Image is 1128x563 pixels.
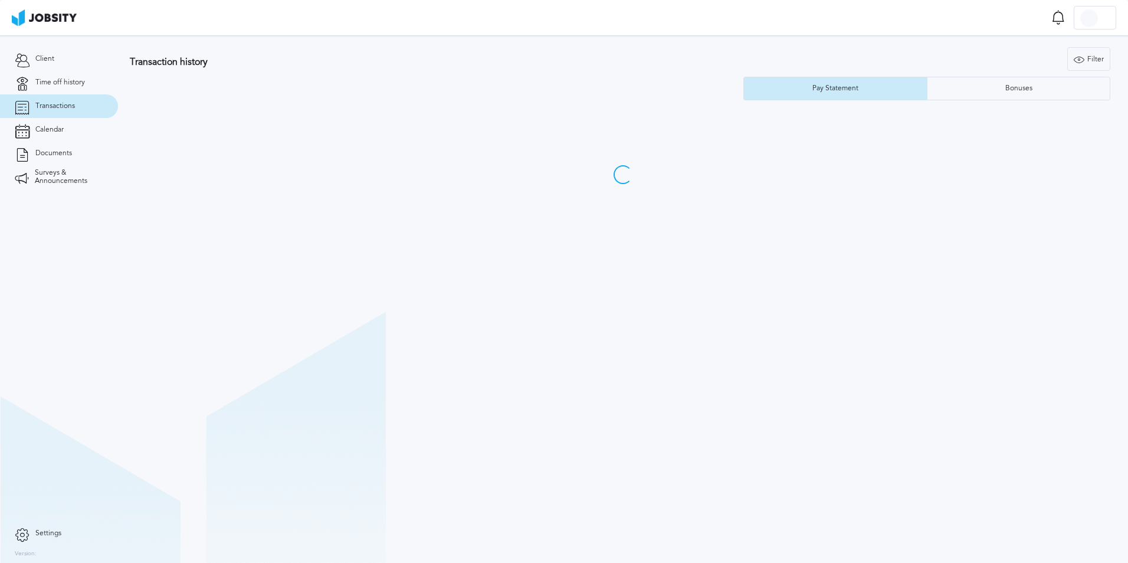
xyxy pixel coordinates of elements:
[15,551,37,558] label: Version:
[35,102,75,110] span: Transactions
[806,84,864,93] div: Pay Statement
[1067,47,1110,71] button: Filter
[12,9,77,26] img: ab4bad089aa723f57921c736e9817d99.png
[35,126,64,134] span: Calendar
[927,77,1110,100] button: Bonuses
[35,169,103,185] span: Surveys & Announcements
[743,77,927,100] button: Pay Statement
[1068,48,1110,71] div: Filter
[35,55,54,63] span: Client
[35,78,85,87] span: Time off history
[35,529,61,538] span: Settings
[35,149,72,158] span: Documents
[130,57,667,67] h3: Transaction history
[999,84,1038,93] div: Bonuses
